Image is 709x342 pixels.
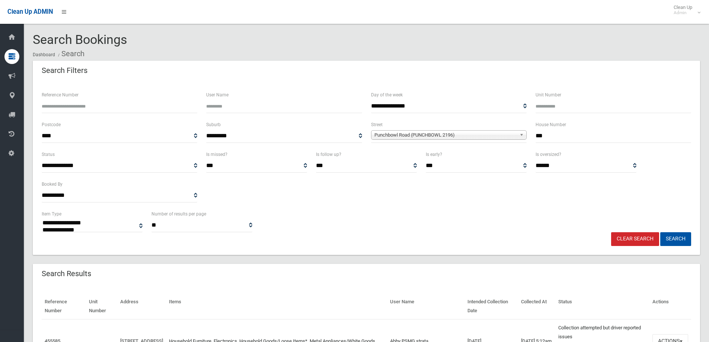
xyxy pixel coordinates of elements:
[316,150,341,159] label: Is follow up?
[518,294,555,319] th: Collected At
[42,91,79,99] label: Reference Number
[536,150,561,159] label: Is oversized?
[674,10,692,16] small: Admin
[33,32,127,47] span: Search Bookings
[7,8,53,15] span: Clean Up ADMIN
[42,294,86,319] th: Reference Number
[387,294,464,319] th: User Name
[206,91,229,99] label: User Name
[33,63,96,78] header: Search Filters
[206,121,221,129] label: Suburb
[555,294,649,319] th: Status
[426,150,442,159] label: Is early?
[206,150,227,159] label: Is missed?
[86,294,118,319] th: Unit Number
[117,294,166,319] th: Address
[42,210,61,218] label: Item Type
[464,294,518,319] th: Intended Collection Date
[371,91,403,99] label: Day of the week
[670,4,700,16] span: Clean Up
[611,232,659,246] a: Clear Search
[42,121,61,129] label: Postcode
[151,210,206,218] label: Number of results per page
[166,294,387,319] th: Items
[42,150,55,159] label: Status
[42,180,63,188] label: Booked By
[33,266,100,281] header: Search Results
[649,294,691,319] th: Actions
[33,52,55,57] a: Dashboard
[536,91,561,99] label: Unit Number
[374,131,517,140] span: Punchbowl Road (PUNCHBOWL 2196)
[56,47,84,61] li: Search
[371,121,383,129] label: Street
[536,121,566,129] label: House Number
[660,232,691,246] button: Search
